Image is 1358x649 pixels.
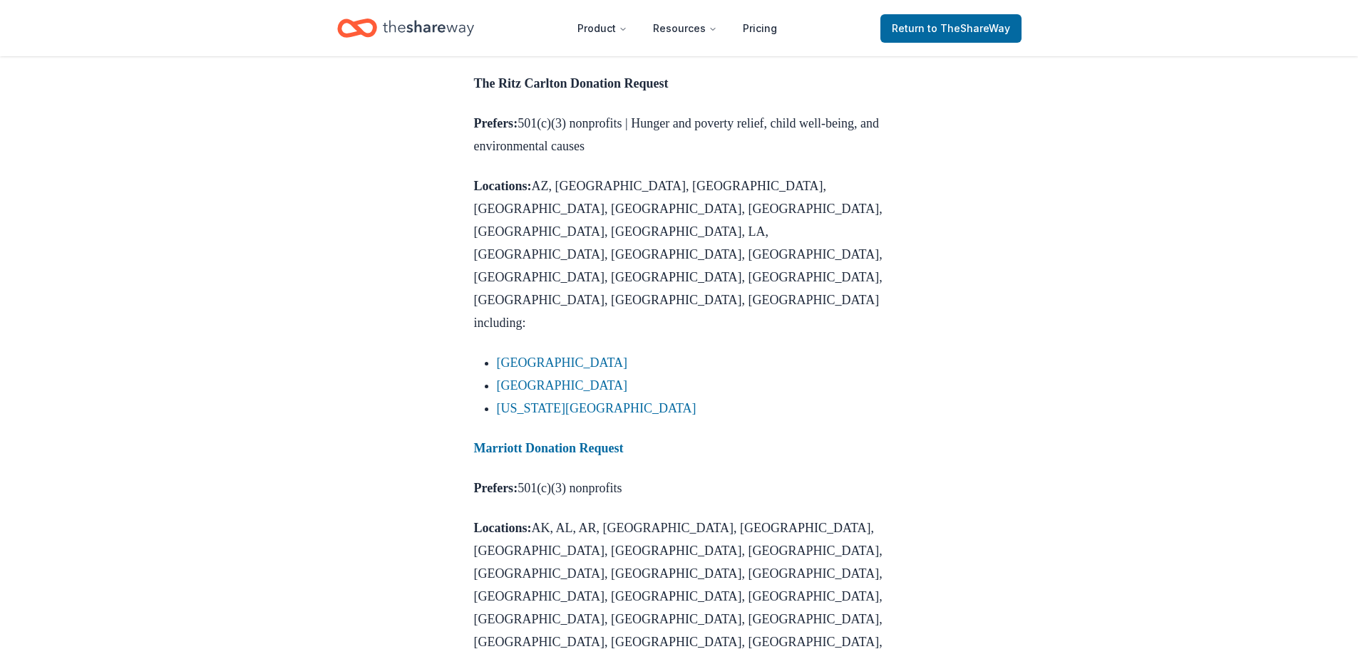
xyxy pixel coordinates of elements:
[566,11,788,45] nav: Main
[474,441,624,455] a: Marriott Donation Request
[474,481,518,495] strong: Prefers:
[497,378,628,393] a: [GEOGRAPHIC_DATA]
[642,14,729,43] button: Resources
[497,401,696,415] a: [US_STATE][GEOGRAPHIC_DATA]
[337,11,474,45] a: Home
[474,116,518,130] strong: Prefers:
[927,22,1010,34] span: to TheShareWay
[731,14,788,43] a: Pricing
[880,14,1022,43] a: Returnto TheShareWay
[474,179,532,193] strong: Locations:
[892,20,1010,37] span: Return
[474,477,885,499] p: 501(c)(3) nonprofits
[474,521,532,535] strong: Locations:
[497,355,628,370] a: [GEOGRAPHIC_DATA]
[474,76,669,90] strong: The Ritz Carlton Donation Request
[474,112,885,157] p: 501(c)(3) nonprofits | Hunger and poverty relief, child well-being, and environmental causes
[566,14,639,43] button: Product
[474,175,885,334] p: AZ, [GEOGRAPHIC_DATA], [GEOGRAPHIC_DATA], [GEOGRAPHIC_DATA], [GEOGRAPHIC_DATA], [GEOGRAPHIC_DATA]...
